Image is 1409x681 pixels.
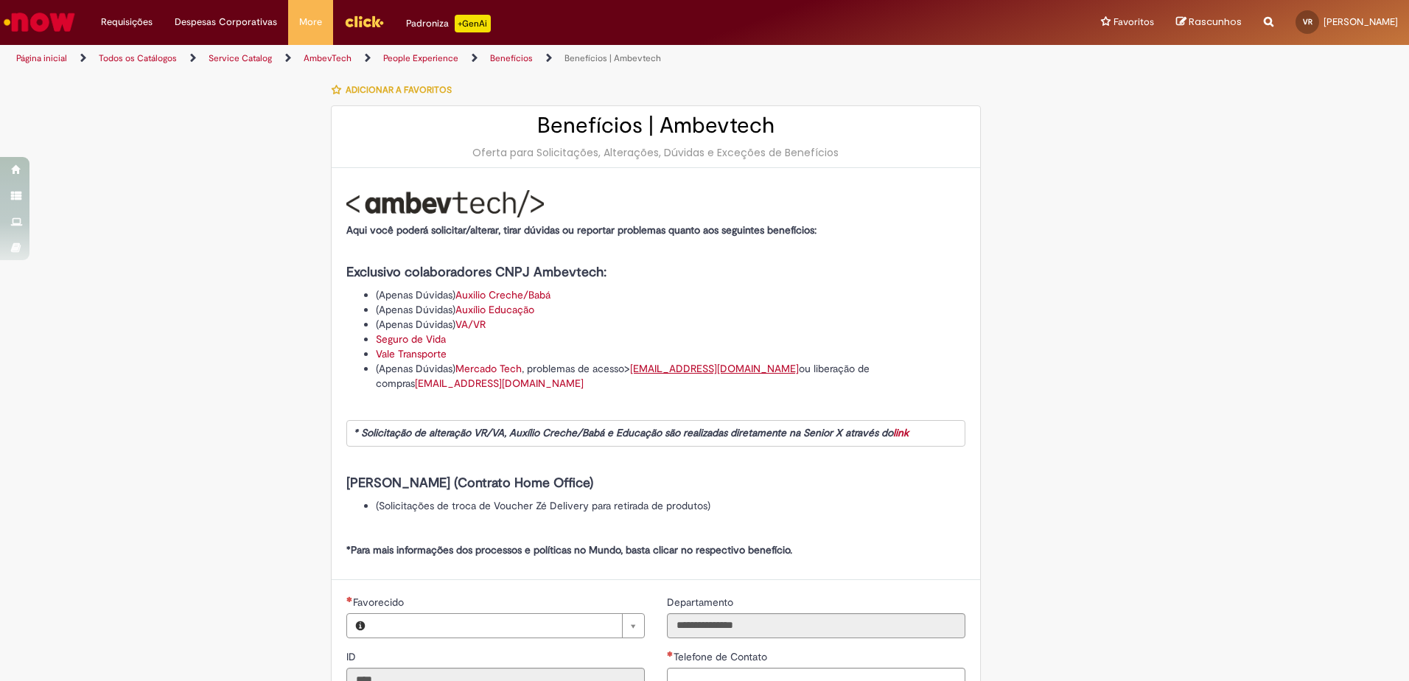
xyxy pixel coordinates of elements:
[209,52,272,64] a: Service Catalog
[564,52,661,64] a: Benefícios | Ambevtech
[893,426,909,439] a: link
[630,362,799,375] a: [EMAIL_ADDRESS][DOMAIN_NAME]
[455,318,486,331] a: VA/VR
[99,52,177,64] a: Todos os Catálogos
[353,596,407,609] span: Necessários - Favorecido
[376,302,965,317] li: (Apenas Dúvidas)
[346,650,359,663] span: Somente leitura - ID
[346,113,965,138] h2: Benefícios | Ambevtech
[383,52,458,64] a: People Experience
[101,15,153,29] span: Requisições
[346,264,606,281] strong: Exclusivo colaboradores CNPJ Ambevtech:
[1189,15,1242,29] span: Rascunhos
[346,223,817,237] strong: Aqui você poderá solicitar/alterar, tirar dúvidas ou reportar problemas quanto aos seguintes bene...
[354,426,909,439] em: * Solicitação de alteração VR/VA, Auxílio Creche/Babá e Educação são realizadas diretamente na Se...
[415,377,584,390] a: [EMAIL_ADDRESS][DOMAIN_NAME]
[347,614,374,638] button: Favorecido, Visualizar este registro
[304,52,352,64] a: AmbevTech
[1,7,77,37] img: ServiceNow
[376,498,965,513] li: (Solicitações de troca de Voucher Zé Delivery para retirada de produtos)
[1176,15,1242,29] a: Rascunhos
[376,347,447,360] a: Vale Transporte
[376,332,446,346] a: Seguro de Vida
[11,45,929,72] ul: Trilhas de página
[346,145,965,160] div: Oferta para Solicitações, Alterações, Dúvidas e Exceções de Benefícios
[346,596,353,602] span: Necessários
[344,10,384,32] img: click_logo_yellow_360x200.png
[1324,15,1398,28] span: [PERSON_NAME]
[376,317,965,332] li: (Apenas Dúvidas)
[299,15,322,29] span: More
[346,543,792,556] strong: *Para mais informações dos processos e políticas no Mundo, basta clicar no respectivo benefício.
[16,52,67,64] a: Página inicial
[374,614,644,638] a: Limpar campo Favorecido
[346,649,359,664] label: Somente leitura - ID
[376,287,965,302] li: (Apenas Dúvidas)
[406,15,491,32] div: Padroniza
[455,362,522,375] a: Mercado Tech
[667,595,736,610] label: Somente leitura - Departamento
[1113,15,1154,29] span: Favoritos
[674,650,770,663] span: Telefone de Contato
[455,303,534,316] a: Auxílio Educação
[1303,17,1312,27] span: VR
[346,84,452,96] span: Adicionar a Favoritos
[376,361,965,391] li: (Apenas Dúvidas) , problemas de acesso> ou liberação de compras
[490,52,533,64] a: Benefícios
[455,15,491,32] p: +GenAi
[346,475,593,492] strong: [PERSON_NAME] (Contrato Home Office)
[455,288,550,301] a: Auxilio Creche/Babá
[667,651,674,657] span: Necessários
[667,613,965,638] input: Departamento
[175,15,277,29] span: Despesas Corporativas
[331,74,460,105] button: Adicionar a Favoritos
